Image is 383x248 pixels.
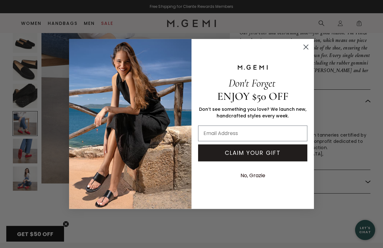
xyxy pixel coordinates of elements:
[237,65,268,70] img: M.GEMI
[300,42,311,53] button: Close dialog
[217,90,289,103] span: ENJOY $50 OFF
[237,168,268,183] button: No, Grazie
[199,106,306,119] span: Don’t see something you love? We launch new, handcrafted styles every week.
[229,76,275,90] span: Don't Forget
[198,126,307,141] input: Email Address
[69,39,191,209] img: M.Gemi
[198,144,307,161] button: CLAIM YOUR GIFT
